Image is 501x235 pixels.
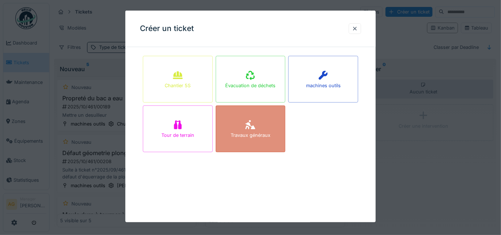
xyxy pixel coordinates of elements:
div: Chantier 5S [165,82,191,89]
div: Travaux généraux [231,132,270,139]
h3: Créer un ticket [140,24,194,33]
div: Tour de terrain [161,132,194,139]
div: machines outils [306,82,341,89]
div: Évacuation de déchets [225,82,275,89]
